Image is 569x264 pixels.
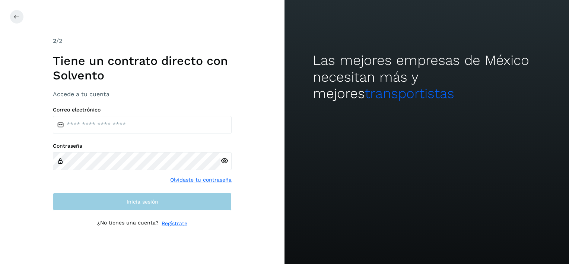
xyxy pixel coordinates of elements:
[170,176,232,184] a: Olvidaste tu contraseña
[53,143,232,149] label: Contraseña
[53,193,232,211] button: Inicia sesión
[53,37,56,44] span: 2
[162,220,187,227] a: Regístrate
[53,54,232,82] h1: Tiene un contrato directo con Solvento
[127,199,158,204] span: Inicia sesión
[97,220,159,227] p: ¿No tienes una cuenta?
[53,107,232,113] label: Correo electrónico
[365,85,454,101] span: transportistas
[313,52,540,102] h2: Las mejores empresas de México necesitan más y mejores
[53,37,232,45] div: /2
[53,91,232,98] h3: Accede a tu cuenta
